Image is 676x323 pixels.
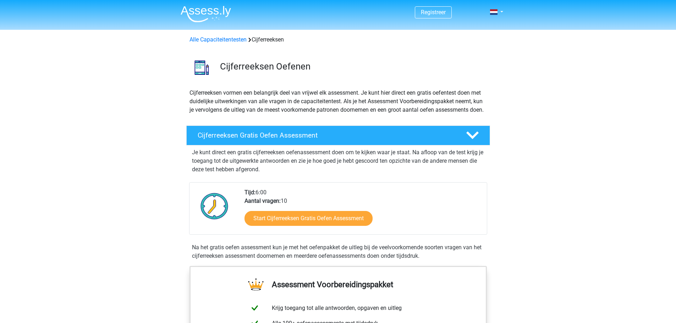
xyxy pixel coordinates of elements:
b: Aantal vragen: [244,197,281,204]
h4: Cijferreeksen Gratis Oefen Assessment [198,131,455,139]
h3: Cijferreeksen Oefenen [220,61,484,72]
b: Tijd: [244,189,255,196]
a: Registreer [421,9,446,16]
div: Cijferreeksen [187,35,490,44]
p: Cijferreeksen vormen een belangrijk deel van vrijwel elk assessment. Je kunt hier direct een grat... [189,89,487,114]
a: Cijferreeksen Gratis Oefen Assessment [183,126,493,145]
p: Je kunt direct een gratis cijferreeksen oefenassessment doen om te kijken waar je staat. Na afloo... [192,148,484,174]
div: Na het gratis oefen assessment kun je met het oefenpakket de uitleg bij de veelvoorkomende soorte... [189,243,487,260]
img: Klok [197,188,232,224]
img: Assessly [181,6,231,22]
a: Alle Capaciteitentesten [189,36,247,43]
div: 6:00 10 [239,188,487,234]
a: Start Cijferreeksen Gratis Oefen Assessment [244,211,373,226]
img: cijferreeksen [187,52,217,83]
